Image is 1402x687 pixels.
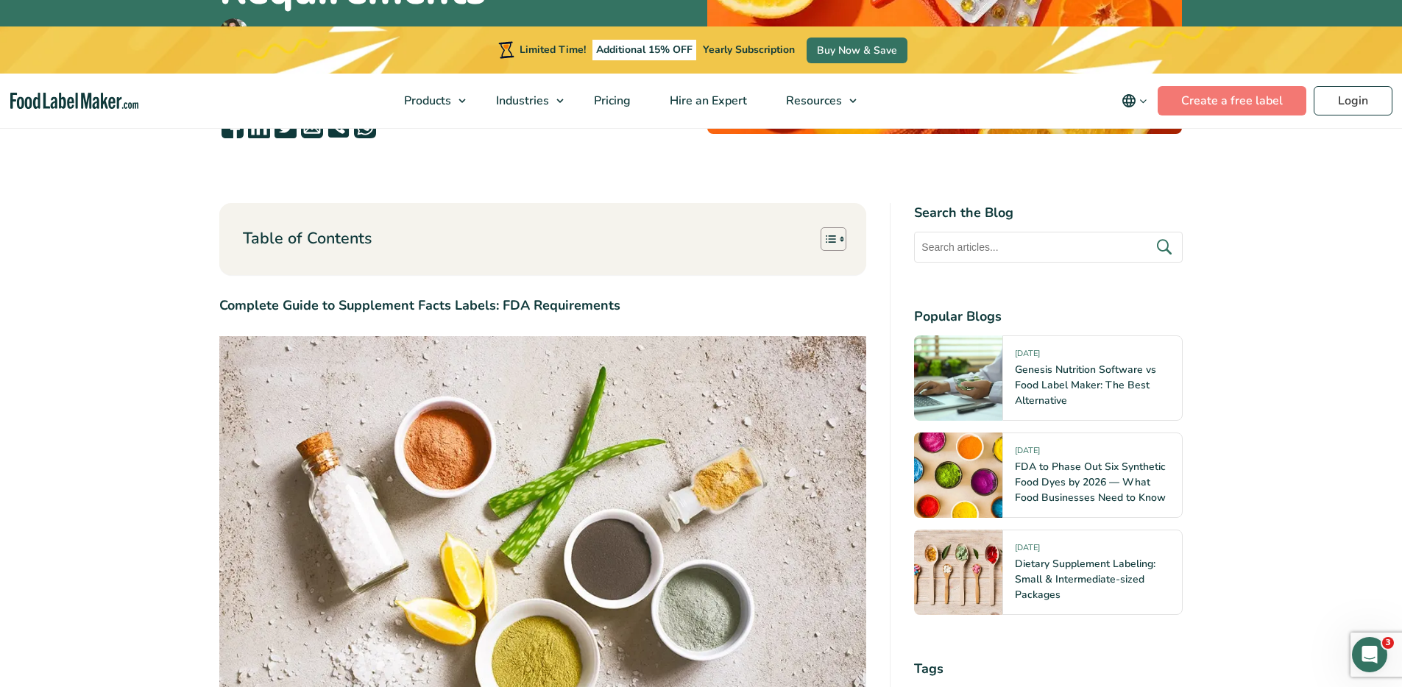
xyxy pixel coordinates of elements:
[807,38,907,63] a: Buy Now & Save
[477,74,571,128] a: Industries
[1352,637,1387,672] iframe: Intercom live chat
[810,227,843,252] a: Toggle Table of Content
[492,93,550,109] span: Industries
[312,25,505,41] a: [PERSON_NAME] [PERSON_NAME]
[914,203,1183,223] h4: Search the Blog
[703,43,795,57] span: Yearly Subscription
[1015,363,1156,407] a: Genesis Nutrition Software vs Food Label Maker: The Best Alternative
[1015,460,1166,505] a: FDA to Phase Out Six Synthetic Food Dyes by 2026 — What Food Businesses Need to Know
[520,43,586,57] span: Limited Time!
[400,93,453,109] span: Products
[1382,637,1394,649] span: 3
[1158,86,1306,115] a: Create a free label
[590,93,632,109] span: Pricing
[914,232,1183,263] input: Search articles...
[1015,542,1040,559] span: [DATE]
[665,93,748,109] span: Hire an Expert
[914,307,1183,327] h4: Popular Blogs
[592,40,696,60] span: Additional 15% OFF
[1314,86,1392,115] a: Login
[255,24,505,42] div: Written by
[767,74,864,128] a: Resources
[219,18,249,48] img: Maria Abi Hanna - Food Label Maker
[575,74,647,128] a: Pricing
[1015,348,1040,365] span: [DATE]
[385,74,473,128] a: Products
[219,296,620,314] strong: Complete Guide to Supplement Facts Labels: FDA Requirements
[651,74,763,128] a: Hire an Expert
[243,227,372,250] p: Table of Contents
[782,93,843,109] span: Resources
[1015,445,1040,462] span: [DATE]
[914,659,1183,679] h4: Tags
[1015,557,1155,602] a: Dietary Supplement Labeling: Small & Intermediate-sized Packages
